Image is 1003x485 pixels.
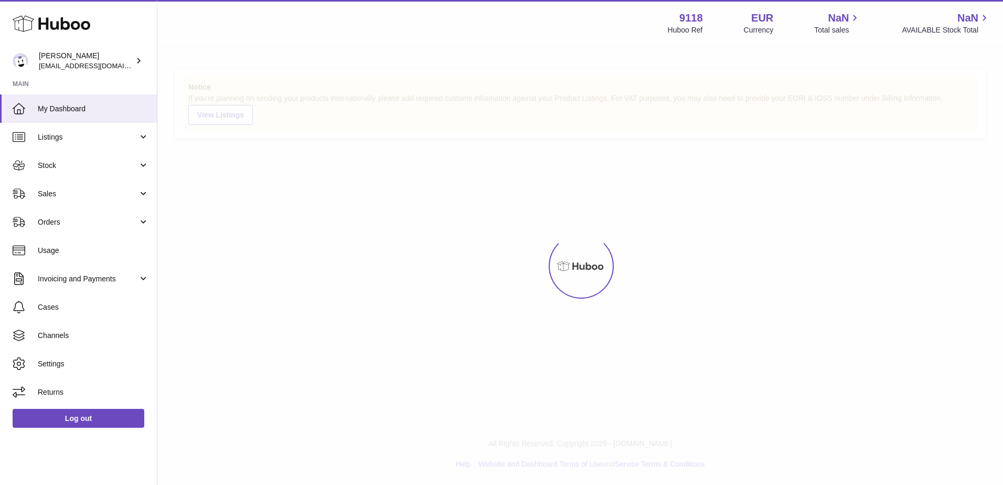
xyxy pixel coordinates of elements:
span: AVAILABLE Stock Total [902,25,990,35]
span: Stock [38,161,138,171]
strong: EUR [751,11,773,25]
span: Orders [38,217,138,227]
span: Settings [38,359,149,369]
div: Currency [744,25,774,35]
span: Total sales [814,25,861,35]
img: internalAdmin-9118@internal.huboo.com [13,53,28,69]
strong: 9118 [679,11,703,25]
span: Usage [38,246,149,256]
span: Cases [38,302,149,312]
div: Huboo Ref [668,25,703,35]
div: [PERSON_NAME] [39,51,133,71]
span: NaN [957,11,978,25]
span: Invoicing and Payments [38,274,138,284]
span: My Dashboard [38,104,149,114]
span: Returns [38,387,149,397]
span: Listings [38,132,138,142]
span: Channels [38,331,149,341]
span: Sales [38,189,138,199]
a: NaN AVAILABLE Stock Total [902,11,990,35]
span: NaN [828,11,849,25]
a: NaN Total sales [814,11,861,35]
a: Log out [13,409,144,428]
span: [EMAIL_ADDRESS][DOMAIN_NAME] [39,61,154,70]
